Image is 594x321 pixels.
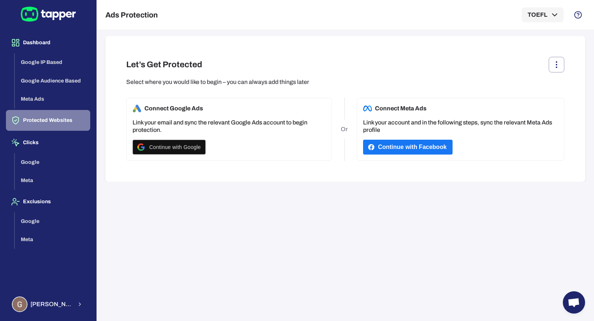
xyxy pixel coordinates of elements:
[363,119,558,134] p: Link your account and in the following steps, sync the relevant Meta Ads profile
[6,139,90,145] a: Clicks
[15,90,90,108] button: Meta Ads
[15,59,90,65] a: Google IP Based
[15,158,90,165] a: Google
[13,297,27,311] img: Guillaume Lebelle
[341,120,348,139] p: Or
[105,10,158,19] h5: Ads Protection
[15,177,90,183] a: Meta
[15,53,90,72] button: Google IP Based
[15,212,90,231] button: Google
[149,144,201,150] span: Continue with Google
[15,153,90,172] button: Google
[363,140,453,155] button: Continue with Facebook
[6,294,90,315] button: Guillaume Lebelle[PERSON_NAME] Lebelle
[563,291,585,314] div: Open chat
[6,191,90,212] button: Exclusions
[15,236,90,242] a: Meta
[522,7,564,22] button: TOEFL
[6,132,90,153] button: Clicks
[6,32,90,53] button: Dashboard
[6,39,90,45] a: Dashboard
[15,72,90,90] button: Google Audience Based
[126,59,202,70] h4: Let’s Get Protected
[133,119,326,134] p: Link your email and sync the relevant Google Ads account to begin protection.
[6,110,90,131] button: Protected Websites
[15,230,90,249] button: Meta
[126,78,564,86] p: Select where you would like to begin – you can always add things later
[15,217,90,224] a: Google
[133,104,203,113] h6: Connect Google Ads
[6,117,90,123] a: Protected Websites
[15,171,90,190] button: Meta
[30,301,72,308] span: [PERSON_NAME] Lebelle
[363,104,427,113] h6: Connect Meta Ads
[6,198,90,204] a: Exclusions
[15,95,90,102] a: Meta Ads
[15,77,90,83] a: Google Audience Based
[133,140,206,155] button: Continue with Google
